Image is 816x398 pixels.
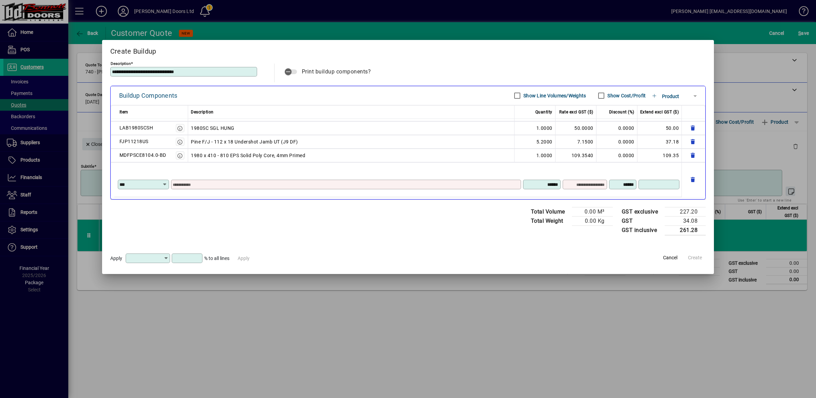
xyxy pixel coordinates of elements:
[558,124,593,132] div: 50.0000
[558,151,593,160] div: 109.3540
[637,135,682,149] td: 37.18
[527,207,572,216] td: Total Volume
[111,61,131,66] mat-label: Description
[609,108,634,116] span: Discount (%)
[188,135,515,149] td: Pine F/J - 112 x 18 Undershot Jamb UT (J9 DF)
[637,121,682,135] td: 50.00
[684,251,706,264] button: Create
[596,149,637,162] td: 0.0000
[663,254,677,261] span: Cancel
[119,90,178,101] div: Buildup Components
[515,135,555,149] td: 5.2000
[618,207,665,216] td: GST exclusive
[522,92,586,99] label: Show Line Volumes/Weights
[559,108,593,116] span: Rate excl GST ($)
[618,225,665,235] td: GST inclusive
[572,207,613,216] td: 0.00 M³
[527,216,572,225] td: Total Weight
[665,216,706,225] td: 34.08
[119,124,153,132] div: LAB1980SCSH
[618,216,665,225] td: GST
[558,138,593,146] div: 7.1500
[688,254,702,261] span: Create
[119,108,128,116] span: Item
[535,108,552,116] span: Quantity
[119,151,166,159] div: MDFPSCE8104.0-BD
[515,121,555,135] td: 1.0000
[637,149,682,162] td: 109.35
[515,149,555,162] td: 1.0000
[572,216,613,225] td: 0.00 Kg
[102,40,714,60] h2: Create Buildup
[188,121,515,135] td: 1980SC SGL HUNG
[665,225,706,235] td: 261.28
[302,68,371,75] span: Print buildup components?
[110,256,122,261] span: Apply
[188,149,515,162] td: 1980 x 410 - 810 EPS Solid Poly Core, 4mm Primed
[596,121,637,135] td: 0.0000
[204,256,229,261] span: % to all lines
[191,108,214,116] span: Description
[665,207,706,216] td: 227.20
[640,108,679,116] span: Extend excl GST ($)
[119,137,149,146] div: FJP11218US
[659,251,681,264] button: Cancel
[606,92,646,99] label: Show Cost/Profit
[596,135,637,149] td: 0.0000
